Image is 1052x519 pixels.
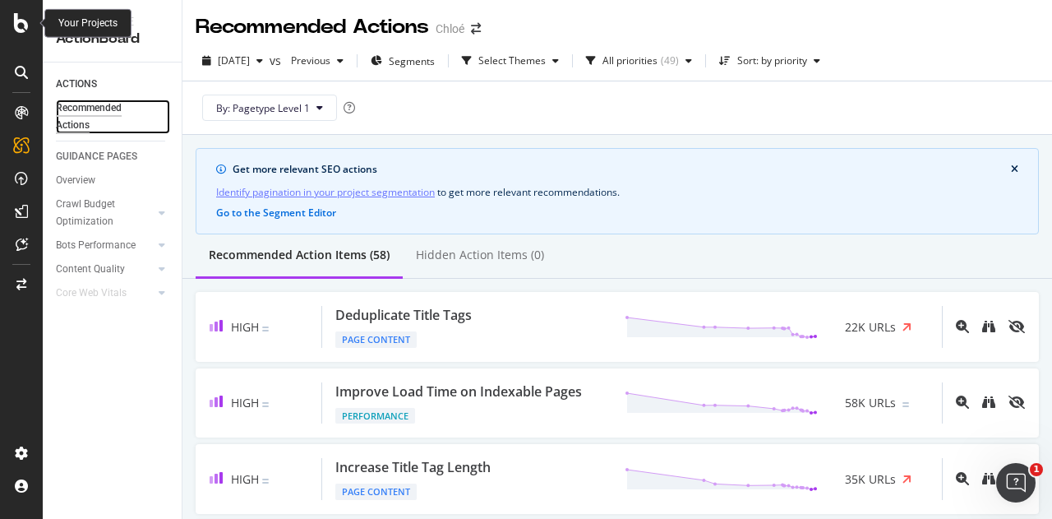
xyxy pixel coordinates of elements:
[216,183,1018,201] div: to get more relevant recommendations .
[364,48,441,74] button: Segments
[335,458,491,477] div: Increase Title Tag Length
[996,463,1036,503] iframe: Intercom live chat
[284,53,330,67] span: Previous
[231,395,259,410] span: High
[56,237,154,254] a: Bots Performance
[262,402,269,407] img: Equal
[218,53,250,67] span: 2025 May. 31st
[956,472,969,485] div: magnifying-glass-plus
[56,261,125,278] div: Content Quality
[56,148,137,165] div: GUIDANCE PAGES
[602,56,657,66] div: All priorities
[56,285,154,302] a: Core Web Vitals
[845,395,896,411] span: 58K URLs
[455,48,565,74] button: Select Themes
[416,247,544,263] div: Hidden Action Items (0)
[471,23,481,35] div: arrow-right-arrow-left
[56,172,170,189] a: Overview
[56,30,168,49] div: ActionBoard
[231,471,259,487] span: High
[982,319,995,335] a: binoculars
[270,53,284,69] span: vs
[956,320,969,333] div: magnifying-glass-plus
[233,162,1011,177] div: Get more relevant SEO actions
[202,95,337,121] button: By: Pagetype Level 1
[58,16,118,30] div: Your Projects
[478,56,546,66] div: Select Themes
[436,21,464,37] div: Chloé
[56,76,97,93] div: ACTIONS
[1008,396,1025,409] div: eye-slash
[216,183,435,201] a: Identify pagination in your project segmentation
[1030,463,1043,476] span: 1
[335,331,417,348] div: Page Content
[661,56,679,66] div: ( 49 )
[335,382,582,401] div: Improve Load Time on Indexable Pages
[335,306,472,325] div: Deduplicate Title Tags
[56,100,155,134] div: Recommended Actions
[196,148,1039,234] div: info banner
[56,285,127,302] div: Core Web Vitals
[231,319,259,335] span: High
[845,471,896,488] span: 35K URLs
[56,100,170,134] a: Recommended Actions
[982,396,995,409] div: binoculars
[713,48,827,74] button: Sort: by priority
[956,396,969,409] div: magnifying-glass-plus
[56,261,154,278] a: Content Quality
[902,402,909,407] img: Equal
[1007,160,1022,178] button: close banner
[335,408,415,424] div: Performance
[196,13,429,41] div: Recommended Actions
[262,327,269,331] img: Equal
[982,320,995,333] div: binoculars
[56,196,142,230] div: Crawl Budget Optimization
[1008,320,1025,333] div: eye-slash
[56,237,136,254] div: Bots Performance
[56,148,170,165] a: GUIDANCE PAGES
[982,471,995,487] a: binoculars
[56,196,154,230] a: Crawl Budget Optimization
[982,395,995,410] a: binoculars
[196,48,270,74] button: [DATE]
[737,56,807,66] div: Sort: by priority
[284,48,350,74] button: Previous
[56,76,170,93] a: ACTIONS
[262,479,269,484] img: Equal
[335,484,417,500] div: Page Content
[389,54,435,68] span: Segments
[56,172,95,189] div: Overview
[209,247,390,263] div: Recommended Action Items (58)
[579,48,699,74] button: All priorities(49)
[216,207,336,219] button: Go to the Segment Editor
[845,319,896,336] span: 22K URLs
[982,472,995,485] div: binoculars
[216,101,310,115] span: By: Pagetype Level 1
